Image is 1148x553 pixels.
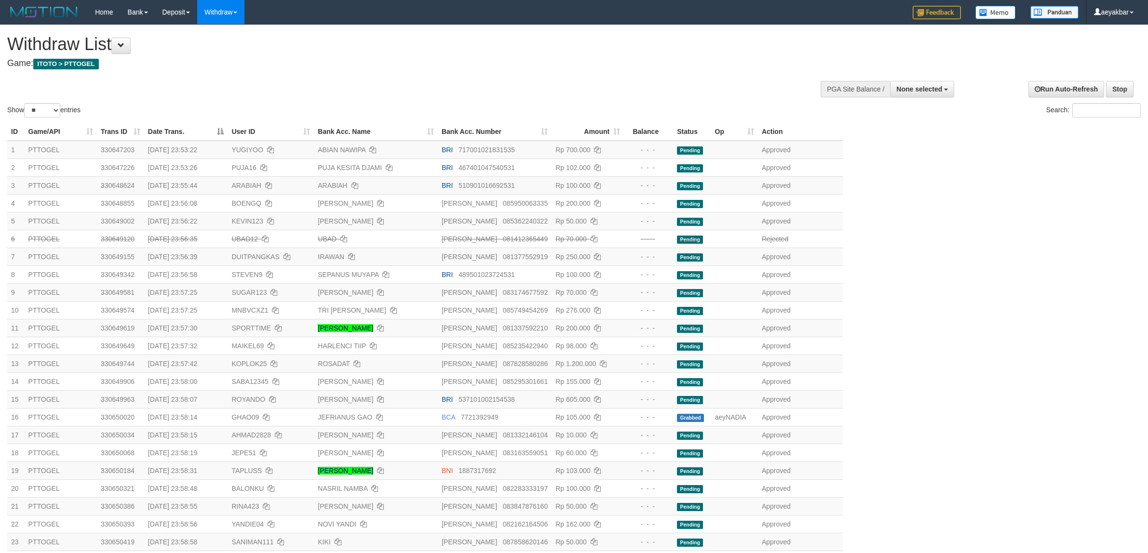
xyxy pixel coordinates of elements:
[148,431,197,439] span: [DATE] 23:58:15
[555,271,590,278] span: Rp 100.000
[228,123,314,141] th: User ID: activate to sort column ascending
[148,485,197,492] span: [DATE] 23:58:48
[101,289,135,296] span: 330649581
[677,503,703,511] span: Pending
[677,378,703,386] span: Pending
[890,81,954,97] button: None selected
[101,199,135,207] span: 330648855
[628,163,669,172] div: - - -
[318,199,373,207] a: [PERSON_NAME]
[442,217,497,225] span: [PERSON_NAME]
[231,271,262,278] span: STEVEN9
[628,412,669,422] div: - - -
[555,199,590,207] span: Rp 200.000
[628,145,669,155] div: - - -
[101,271,135,278] span: 330649342
[442,199,497,207] span: [PERSON_NAME]
[459,146,515,154] span: Copy 717001021831535 to clipboard
[25,141,97,159] td: PTTOGEL
[101,502,135,510] span: 330650386
[677,414,704,422] span: Grabbed
[318,360,350,368] a: ROSADAT
[459,395,515,403] span: Copy 537101002154538 to clipboard
[711,408,758,426] td: aeyNADIA
[7,265,25,283] td: 8
[318,467,373,474] a: [PERSON_NAME]
[628,270,669,279] div: - - -
[442,449,497,457] span: [PERSON_NAME]
[101,235,135,243] span: 330649120
[442,485,497,492] span: [PERSON_NAME]
[552,123,624,141] th: Amount: activate to sort column ascending
[628,252,669,262] div: - - -
[7,479,25,497] td: 20
[896,85,942,93] span: None selected
[7,337,25,355] td: 12
[442,164,453,171] span: BRI
[758,355,843,372] td: Approved
[503,431,548,439] span: Copy 081332146104 to clipboard
[677,521,703,529] span: Pending
[25,355,97,372] td: PTTOGEL
[7,461,25,479] td: 19
[628,466,669,475] div: - - -
[677,236,703,244] span: Pending
[555,360,596,368] span: Rp 1.200.000
[101,395,135,403] span: 330649963
[101,324,135,332] span: 330649619
[758,479,843,497] td: Approved
[231,413,259,421] span: GHAO09
[24,103,60,118] select: Showentries
[758,444,843,461] td: Approved
[555,449,587,457] span: Rp 60.000
[677,253,703,262] span: Pending
[677,485,703,493] span: Pending
[101,306,135,314] span: 330649574
[677,360,703,369] span: Pending
[101,360,135,368] span: 330649744
[318,538,330,546] a: KIKI
[318,342,366,350] a: HARLENCI TIIP
[758,461,843,479] td: Approved
[442,182,453,189] span: BRI
[231,378,268,385] span: SABA12345
[503,306,548,314] span: Copy 085749454269 to clipboard
[677,271,703,279] span: Pending
[318,217,373,225] a: [PERSON_NAME]
[7,426,25,444] td: 17
[318,324,373,332] a: [PERSON_NAME]
[1106,81,1134,97] a: Stop
[101,431,135,439] span: 330650034
[628,430,669,440] div: - - -
[677,182,703,190] span: Pending
[821,81,890,97] div: PGA Site Balance /
[438,123,552,141] th: Bank Acc. Number: activate to sort column ascending
[7,59,756,68] h4: Game:
[7,301,25,319] td: 10
[25,265,97,283] td: PTTOGEL
[148,164,197,171] span: [DATE] 23:53:26
[758,141,843,159] td: Approved
[25,319,97,337] td: PTTOGEL
[7,5,81,19] img: MOTION_logo.png
[677,396,703,404] span: Pending
[758,248,843,265] td: Approved
[555,431,587,439] span: Rp 10.000
[148,182,197,189] span: [DATE] 23:55:44
[7,283,25,301] td: 9
[442,502,497,510] span: [PERSON_NAME]
[7,141,25,159] td: 1
[7,355,25,372] td: 13
[758,390,843,408] td: Approved
[7,212,25,230] td: 5
[25,390,97,408] td: PTTOGEL
[231,467,262,474] span: TAPLUSS
[25,461,97,479] td: PTTOGEL
[25,230,97,248] td: PTTOGEL
[148,360,197,368] span: [DATE] 23:57:42
[758,212,843,230] td: Approved
[758,176,843,194] td: Approved
[231,235,257,243] span: UBAD12
[628,341,669,351] div: - - -
[101,164,135,171] span: 330647226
